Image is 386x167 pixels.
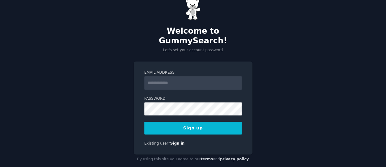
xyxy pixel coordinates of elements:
a: terms [201,157,213,161]
label: Password [144,96,242,102]
a: privacy policy [220,157,249,161]
a: Sign in [170,141,185,145]
p: Let's set your account password [134,48,252,53]
label: Email Address [144,70,242,75]
div: By using this site you agree to our and [134,155,252,164]
h2: Welcome to GummySearch! [134,26,252,45]
button: Sign up [144,122,242,135]
span: Existing user? [144,141,170,145]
